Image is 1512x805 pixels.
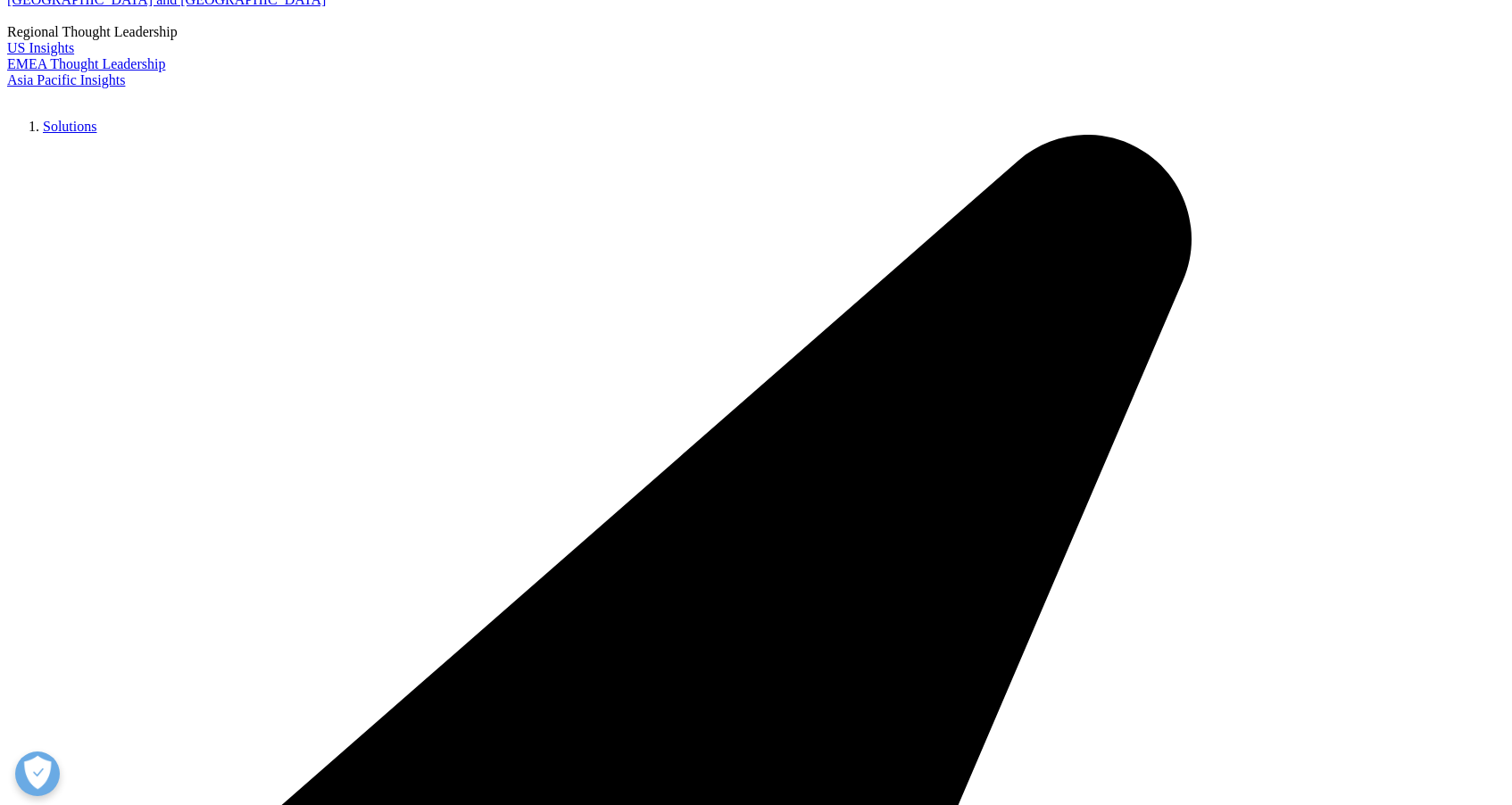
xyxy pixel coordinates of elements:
[43,119,96,134] a: Solutions
[7,56,165,71] a: EMEA Thought Leadership
[7,72,125,87] a: Asia Pacific Insights
[7,40,74,55] a: US Insights
[7,24,1505,40] div: Regional Thought Leadership
[15,751,60,796] button: Open Preferences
